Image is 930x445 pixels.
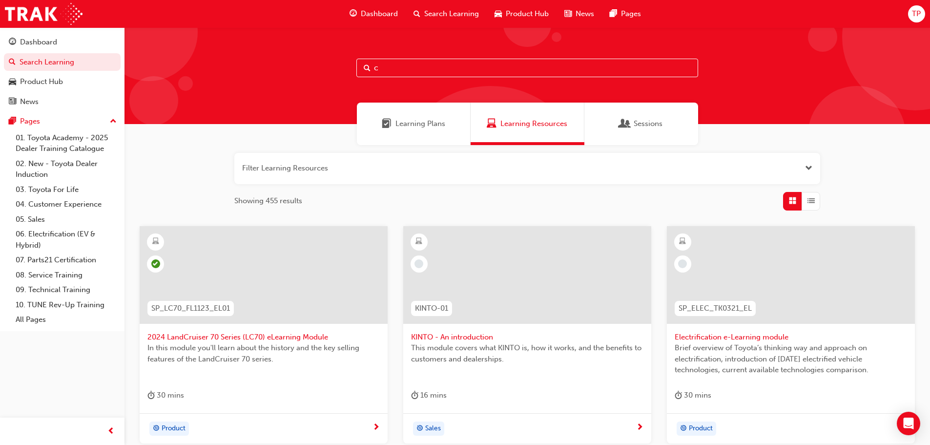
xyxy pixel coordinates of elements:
[425,423,441,434] span: Sales
[12,297,121,313] a: 10. TUNE Rev-Up Training
[4,53,121,71] a: Search Learning
[364,63,371,74] span: Search
[147,342,380,364] span: In this module you'll learn about the history and the key selling features of the LandCruiser 70 ...
[361,8,398,20] span: Dashboard
[9,38,16,47] span: guage-icon
[12,282,121,297] a: 09. Technical Training
[147,389,155,402] span: duration-icon
[807,195,815,207] span: List
[411,389,447,402] div: 16 mins
[350,8,357,20] span: guage-icon
[12,227,121,253] a: 06. Electrification (EV & Hybrid)
[415,303,448,314] span: KINTO-01
[789,195,796,207] span: Grid
[414,259,423,268] span: learningRecordVerb_NONE-icon
[4,93,121,111] a: News
[679,235,686,248] span: learningResourceType_ELEARNING-icon
[372,424,380,432] span: next-icon
[5,3,83,25] img: Trak
[20,76,63,87] div: Product Hub
[4,73,121,91] a: Product Hub
[634,118,662,129] span: Sessions
[584,103,698,145] a: SessionsSessions
[621,8,641,20] span: Pages
[4,31,121,112] button: DashboardSearch LearningProduct HubNews
[912,8,921,20] span: TP
[576,8,594,20] span: News
[382,118,392,129] span: Learning Plans
[413,8,420,20] span: search-icon
[12,156,121,182] a: 02. New - Toyota Dealer Induction
[675,342,907,376] span: Brief overview of Toyota’s thinking way and approach on electrification, introduction of [DATE] e...
[140,226,388,444] a: SP_LC70_FL1123_EL012024 LandCruiser 70 Series (LC70) eLearning ModuleIn this module you'll learn ...
[12,130,121,156] a: 01. Toyota Academy - 2025 Dealer Training Catalogue
[620,118,630,129] span: Sessions
[12,197,121,212] a: 04. Customer Experience
[406,4,487,24] a: search-iconSearch Learning
[151,259,160,268] span: learningRecordVerb_PASS-icon
[356,59,698,77] input: Search...
[9,117,16,126] span: pages-icon
[342,4,406,24] a: guage-iconDashboard
[411,389,418,402] span: duration-icon
[610,8,617,20] span: pages-icon
[20,116,40,127] div: Pages
[487,4,557,24] a: car-iconProduct Hub
[4,112,121,130] button: Pages
[805,163,812,174] button: Open the filter
[12,253,121,268] a: 07. Parts21 Certification
[506,8,549,20] span: Product Hub
[636,424,643,432] span: next-icon
[667,226,915,444] a: SP_ELEC_TK0321_ELElectrification e-Learning moduleBrief overview of Toyota’s thinking way and app...
[689,423,713,434] span: Product
[564,8,572,20] span: news-icon
[416,423,423,435] span: target-icon
[675,332,907,343] span: Electrification e-Learning module
[357,103,471,145] a: Learning PlansLearning Plans
[12,312,121,327] a: All Pages
[403,226,651,444] a: KINTO-01KINTO - An introductionThis module covers what KINTO is, how it works, and the benefits t...
[110,115,117,128] span: up-icon
[147,389,184,402] div: 30 mins
[12,268,121,283] a: 08. Service Training
[487,118,496,129] span: Learning Resources
[500,118,567,129] span: Learning Resources
[152,235,159,248] span: learningResourceType_ELEARNING-icon
[679,303,752,314] span: SP_ELEC_TK0321_EL
[107,425,115,438] span: prev-icon
[424,8,479,20] span: Search Learning
[9,98,16,106] span: news-icon
[897,412,920,435] div: Open Intercom Messenger
[675,389,682,402] span: duration-icon
[675,389,711,402] div: 30 mins
[9,78,16,86] span: car-icon
[12,182,121,197] a: 03. Toyota For Life
[680,423,687,435] span: target-icon
[147,332,380,343] span: 2024 LandCruiser 70 Series (LC70) eLearning Module
[495,8,502,20] span: car-icon
[395,118,445,129] span: Learning Plans
[20,37,57,48] div: Dashboard
[234,195,302,207] span: Showing 455 results
[162,423,186,434] span: Product
[557,4,602,24] a: news-iconNews
[411,342,643,364] span: This module covers what KINTO is, how it works, and the benefits to customers and dealerships.
[12,212,121,227] a: 05. Sales
[153,423,160,435] span: target-icon
[151,303,230,314] span: SP_LC70_FL1123_EL01
[415,235,422,248] span: learningResourceType_ELEARNING-icon
[908,5,925,22] button: TP
[411,332,643,343] span: KINTO - An introduction
[471,103,584,145] a: Learning ResourcesLearning Resources
[4,33,121,51] a: Dashboard
[602,4,649,24] a: pages-iconPages
[9,58,16,67] span: search-icon
[678,259,687,268] span: learningRecordVerb_NONE-icon
[20,96,39,107] div: News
